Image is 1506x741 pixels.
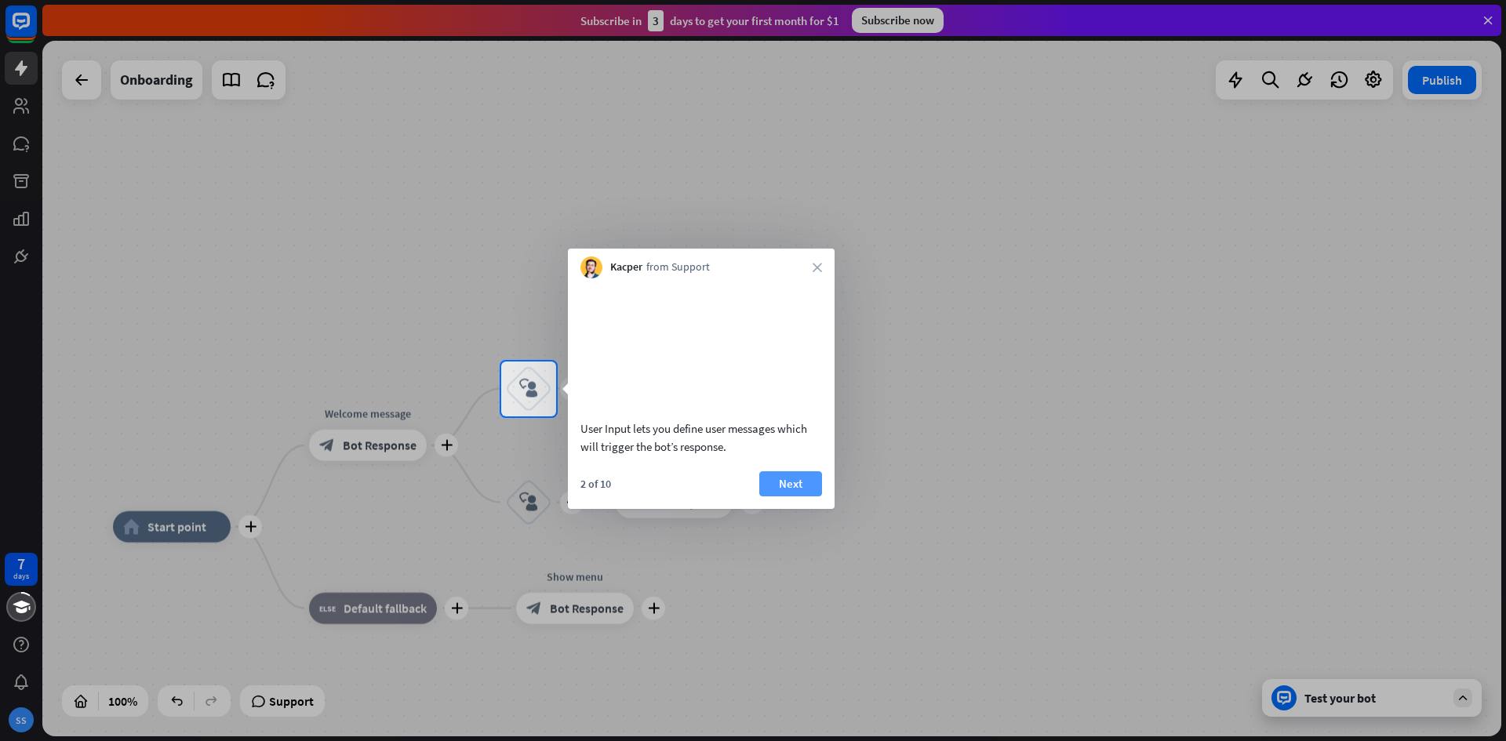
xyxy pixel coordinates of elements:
[13,6,60,53] button: Open LiveChat chat widget
[580,477,611,491] div: 2 of 10
[813,263,822,272] i: close
[610,260,642,275] span: Kacper
[759,471,822,496] button: Next
[580,420,822,456] div: User Input lets you define user messages which will trigger the bot’s response.
[646,260,710,275] span: from Support
[519,380,538,398] i: block_user_input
